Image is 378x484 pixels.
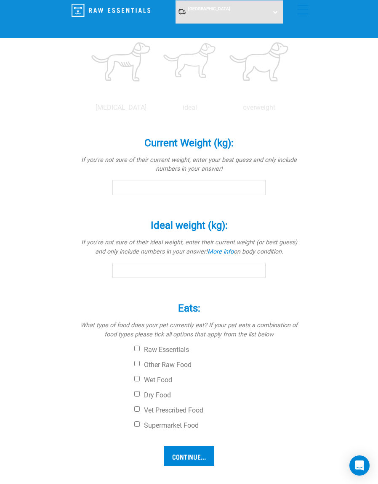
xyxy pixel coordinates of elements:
label: Other Raw Food [134,361,298,369]
p: ideal [157,103,223,113]
label: Raw Essentials [134,346,298,354]
input: Wet Food [134,376,140,381]
input: Raw Essentials [134,346,140,351]
label: Supermarket Food [134,421,298,430]
p: If you're not sure of their ideal weight, enter their current weight (or best guess) and only inc... [80,238,298,256]
label: Dry Food [134,391,298,399]
img: Raw Essentials Logo [72,4,150,17]
p: [MEDICAL_DATA] [88,103,154,113]
span: [GEOGRAPHIC_DATA] [188,6,230,11]
input: Continue... [164,446,214,466]
p: What type of food does your pet currently eat? If your pet eats a combination of food types pleas... [80,321,298,339]
p: If you're not sure of their current weight, enter your best guess and only include numbers in you... [80,156,298,174]
a: More info [208,248,234,255]
label: Vet Prescribed Food [134,406,298,415]
div: Open Intercom Messenger [349,455,370,476]
input: Supermarket Food [134,421,140,427]
input: Vet Prescribed Food [134,406,140,412]
input: Other Raw Food [134,361,140,366]
label: Current Weight (kg): [80,135,298,151]
label: Ideal weight (kg): [80,218,298,233]
label: Eats: [80,301,298,316]
p: overweight [226,103,292,113]
img: van-moving.png [178,8,186,15]
label: Wet Food [134,376,298,384]
input: Dry Food [134,391,140,397]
